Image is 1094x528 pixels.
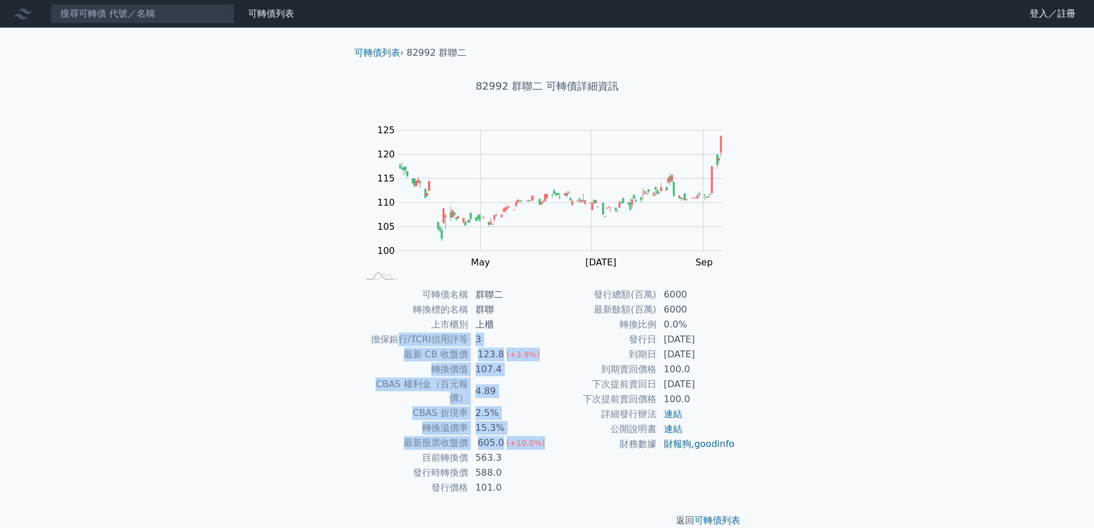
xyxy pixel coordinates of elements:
td: 發行價格 [359,480,469,495]
td: 群聯二 [469,287,547,302]
td: 最新 CB 收盤價 [359,347,469,362]
h1: 82992 群聯二 可轉債詳細資訊 [345,78,749,94]
li: › [354,46,404,60]
td: 發行時轉換價 [359,465,469,480]
td: 財務數據 [547,437,657,452]
td: 轉換價值 [359,362,469,377]
td: 100.0 [657,362,736,377]
td: 詳細發行辦法 [547,407,657,422]
tspan: 115 [377,173,395,184]
td: 到期賣回價格 [547,362,657,377]
td: 目前轉換價 [359,450,469,465]
td: 563.3 [469,450,547,465]
a: 財報狗 [664,438,691,449]
a: 連結 [664,423,682,434]
tspan: 120 [377,149,395,160]
td: 可轉債名稱 [359,287,469,302]
td: 轉換標的名稱 [359,302,469,317]
tspan: Sep [695,257,713,268]
td: CBAS 折現率 [359,406,469,421]
a: 可轉債列表 [354,47,400,58]
div: 123.8 [476,348,507,361]
tspan: 110 [377,197,395,208]
td: 上櫃 [469,317,547,332]
td: 擔保銀行/TCRI信用評等 [359,332,469,347]
div: 605.0 [476,436,507,450]
td: 上市櫃別 [359,317,469,332]
td: 群聯 [469,302,547,317]
td: 588.0 [469,465,547,480]
td: 最新股票收盤價 [359,435,469,450]
td: 到期日 [547,347,657,362]
a: 可轉債列表 [248,8,294,19]
td: CBAS 權利金（百元報價） [359,377,469,406]
td: 107.4 [469,362,547,377]
td: , [657,437,736,452]
a: goodinfo [694,438,735,449]
td: 下次提前賣回價格 [547,392,657,407]
td: 發行日 [547,332,657,347]
tspan: [DATE] [585,257,616,268]
tspan: May [471,257,490,268]
td: 0.0% [657,317,736,332]
td: 公開說明書 [547,422,657,437]
td: [DATE] [657,347,736,362]
td: 101.0 [469,480,547,495]
input: 搜尋可轉債 代號／名稱 [51,4,234,24]
td: 4.89 [469,377,547,406]
td: 發行總額(百萬) [547,287,657,302]
td: 6000 [657,287,736,302]
tspan: 105 [377,221,395,232]
td: [DATE] [657,332,736,347]
td: 最新餘額(百萬) [547,302,657,317]
span: (+10.0%) [507,438,545,448]
tspan: 125 [377,125,395,136]
td: 2.5% [469,406,547,421]
td: 6000 [657,302,736,317]
td: 轉換比例 [547,317,657,332]
td: 轉換溢價率 [359,421,469,435]
a: 登入／註冊 [1020,5,1085,23]
td: 100.0 [657,392,736,407]
div: 聊天小工具 [1037,473,1094,528]
li: 82992 群聯二 [407,46,466,60]
a: 連結 [664,408,682,419]
td: [DATE] [657,377,736,392]
p: 返回 [345,514,749,527]
iframe: Chat Widget [1037,473,1094,528]
tspan: 100 [377,245,395,256]
g: Chart [372,125,739,268]
a: 可轉債列表 [694,515,740,526]
span: (+3.9%) [507,350,540,359]
td: 下次提前賣回日 [547,377,657,392]
td: 15.3% [469,421,547,435]
td: 3 [469,332,547,347]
